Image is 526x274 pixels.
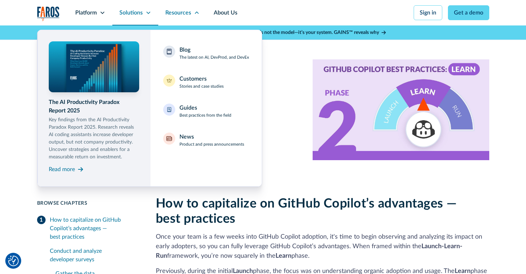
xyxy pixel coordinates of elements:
p: Once your team is a few weeks into GitHub Copilot adoption, it's time to begin observing and anal... [156,232,489,261]
a: home [37,6,60,21]
a: Get a demo [448,5,489,20]
a: The AI Productivity Paradox Report 2025Key findings from the AI Productivity Paradox Report 2025.... [49,41,139,175]
a: Sign in [414,5,442,20]
div: Platform [75,8,97,17]
a: How to capitalize on GitHub Copilot’s advantages — best practices [37,213,139,244]
strong: Learn [276,253,291,259]
button: Cookie Settings [8,256,19,266]
p: Stories and case studies [179,83,224,89]
a: NewsProduct and press announcements [159,128,253,152]
div: Browse Chapters [37,200,139,207]
div: How to capitalize on GitHub Copilot’s advantages — best practices [50,216,139,241]
nav: Resources [37,25,489,187]
a: Conduct and analyze developer surveys [50,244,139,267]
div: Conduct and analyze developer surveys [50,247,139,264]
div: News [179,133,194,141]
div: Resources [165,8,191,17]
p: Best practices from the field [179,112,231,118]
div: Read more [49,165,75,174]
div: Customers [179,75,207,83]
a: GuidesBest practices from the field [159,99,253,123]
a: BlogThe latest on AI, DevProd, and DevEx [159,41,253,65]
div: Blog [179,46,190,54]
div: Guides [179,104,197,112]
p: Key findings from the AI Productivity Paradox Report 2025. Research reveals AI coding assistants ... [49,116,139,161]
img: Logo of the analytics and reporting company Faros. [37,6,60,21]
img: Revisit consent button [8,256,19,266]
p: The latest on AI, DevProd, and DevEx [179,54,249,60]
div: The AI Productivity Paradox Report 2025 [49,98,139,115]
a: CustomersStories and case studies [159,70,253,94]
div: Solutions [119,8,143,17]
p: Product and press announcements [179,141,244,147]
h2: How to capitalize on GitHub Copilot’s advantages — best practices [156,196,489,227]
